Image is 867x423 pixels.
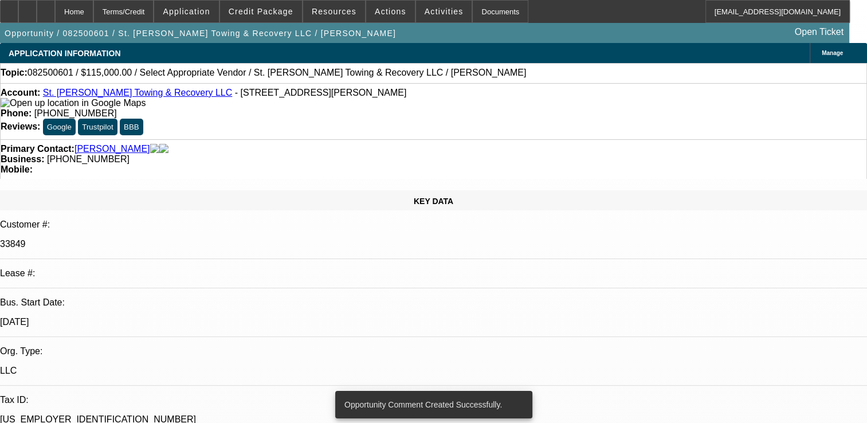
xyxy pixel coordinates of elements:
strong: Mobile: [1,164,33,174]
strong: Business: [1,154,44,164]
strong: Topic: [1,68,28,78]
button: Application [154,1,218,22]
span: Resources [312,7,356,16]
span: Manage [822,50,843,56]
img: facebook-icon.png [150,144,159,154]
strong: Reviews: [1,122,40,131]
span: APPLICATION INFORMATION [9,49,120,58]
span: Actions [375,7,406,16]
a: [PERSON_NAME] [74,144,150,154]
span: Activities [425,7,464,16]
img: linkedin-icon.png [159,144,168,154]
span: 082500601 / $115,000.00 / Select Appropriate Vendor / St. [PERSON_NAME] Towing & Recovery LLC / [... [28,68,526,78]
span: Opportunity / 082500601 / St. [PERSON_NAME] Towing & Recovery LLC / [PERSON_NAME] [5,29,396,38]
span: [PHONE_NUMBER] [34,108,117,118]
strong: Account: [1,88,40,97]
span: - [STREET_ADDRESS][PERSON_NAME] [235,88,407,97]
div: Opportunity Comment Created Successfully. [335,391,528,418]
span: KEY DATA [414,197,453,206]
button: Actions [366,1,415,22]
a: View Google Maps [1,98,146,108]
img: Open up location in Google Maps [1,98,146,108]
button: Google [43,119,76,135]
strong: Primary Contact: [1,144,74,154]
a: St. [PERSON_NAME] Towing & Recovery LLC [43,88,233,97]
button: Credit Package [220,1,302,22]
button: Trustpilot [78,119,117,135]
span: Application [163,7,210,16]
span: [PHONE_NUMBER] [47,154,130,164]
a: Open Ticket [790,22,848,42]
button: BBB [120,119,143,135]
button: Resources [303,1,365,22]
button: Activities [416,1,472,22]
span: Credit Package [229,7,293,16]
strong: Phone: [1,108,32,118]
